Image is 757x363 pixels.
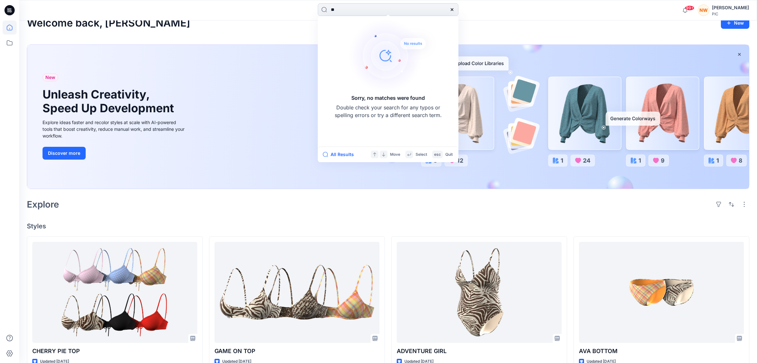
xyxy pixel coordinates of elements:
[445,151,453,158] p: Quit
[685,5,694,11] span: 99+
[351,94,425,102] h5: Sorry, no matches were found
[416,151,427,158] p: Select
[348,17,438,94] img: Sorry, no matches were found
[397,347,562,356] p: ADVENTURE GIRL
[698,4,709,16] div: NW
[32,347,197,356] p: CHERRY PIE TOP
[215,347,379,356] p: GAME ON TOP
[579,242,744,343] a: AVA BOTTOM
[43,147,186,160] a: Discover more
[397,242,562,343] a: ADVENTURE GIRL
[579,347,744,356] p: AVA BOTTOM
[27,199,59,209] h2: Explore
[390,151,400,158] p: Move
[215,242,379,343] a: GAME ON TOP
[43,147,86,160] button: Discover more
[27,17,190,29] h2: Welcome back, [PERSON_NAME]
[43,119,186,139] div: Explore ideas faster and recolor styles at scale with AI-powered tools that boost creativity, red...
[434,151,441,158] p: esc
[712,4,749,12] div: [PERSON_NAME]
[712,12,749,16] div: PIC
[721,17,749,29] button: New
[27,222,749,230] h4: Styles
[334,104,442,119] p: Double check your search for any typos or spelling errors or try a different search term.
[32,242,197,343] a: CHERRY PIE TOP
[43,88,177,115] h1: Unleash Creativity, Speed Up Development
[323,151,358,158] button: All Results
[45,74,55,81] span: New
